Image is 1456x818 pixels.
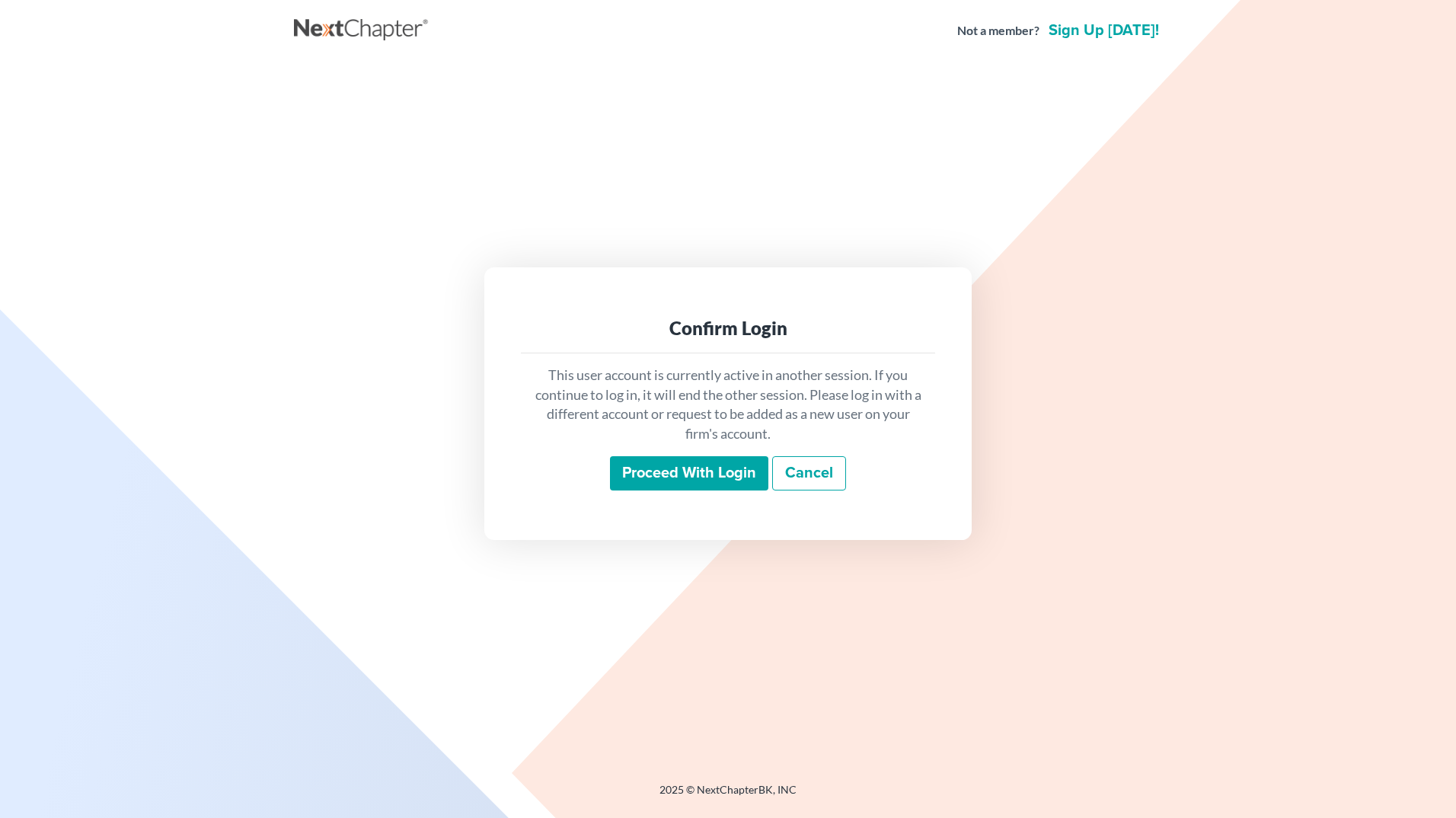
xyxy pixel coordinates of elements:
p: This user account is currently active in another session. If you continue to log in, it will end ... [533,366,923,444]
a: Sign up [DATE]! [1046,23,1162,38]
input: Proceed with login [610,456,768,491]
strong: Not a member? [957,22,1039,40]
div: Confirm Login [533,316,923,340]
div: 2025 © NextChapterBK, INC [294,782,1162,810]
a: Cancel [772,456,846,491]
